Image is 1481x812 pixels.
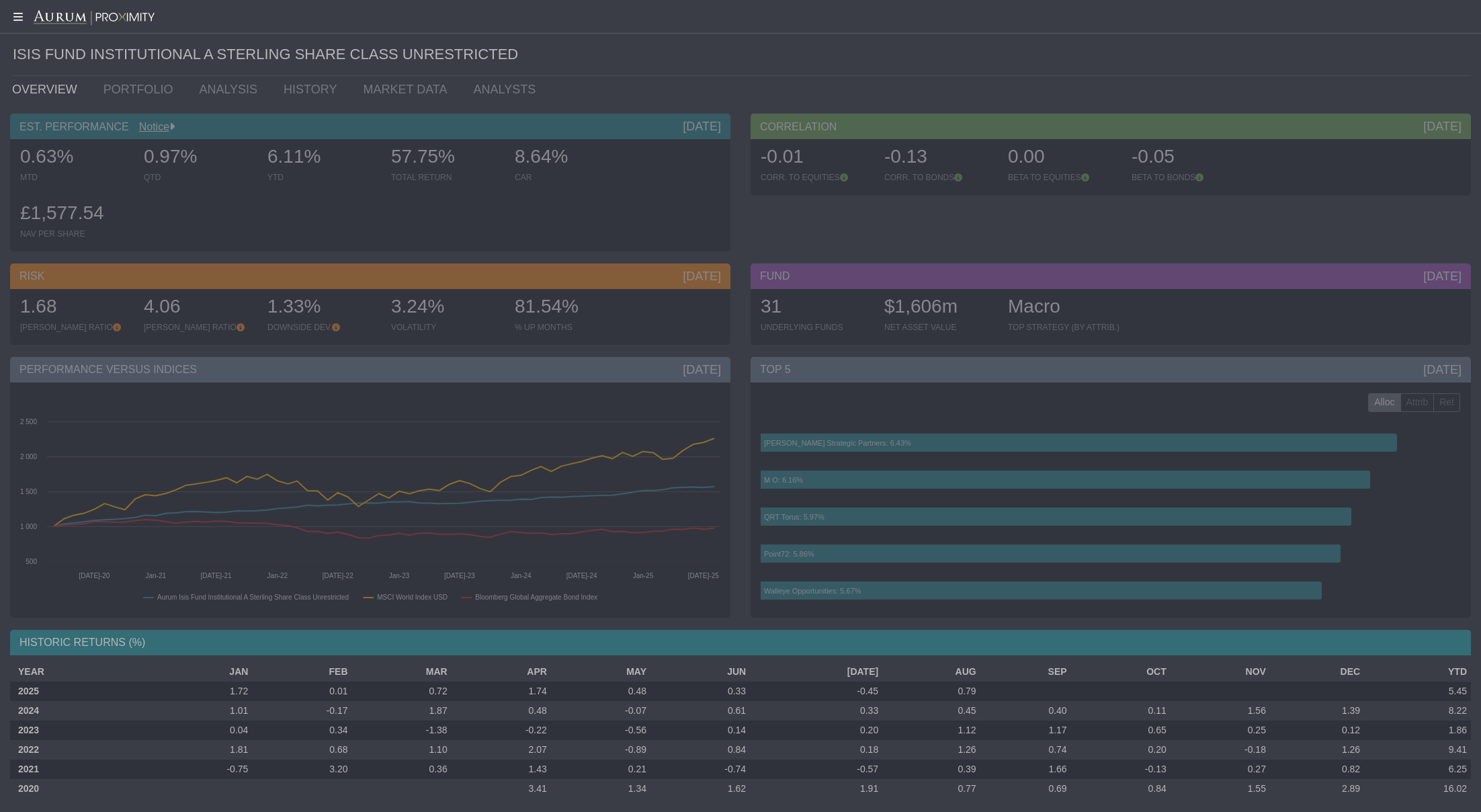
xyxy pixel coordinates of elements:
td: 1.91 [750,779,882,799]
td: 0.68 [252,740,351,760]
div: TOP STRATEGY (BY ATTRIB.) [1008,322,1119,333]
th: SEP [980,662,1071,682]
text: 2 000 [20,453,37,460]
div: RISK [10,263,730,289]
text: [DATE]-22 [323,572,353,579]
div: 1.33% [267,294,378,322]
td: 2.07 [452,740,551,760]
td: 0.61 [650,701,750,721]
td: 0.82 [1270,760,1364,779]
div: £1,577.54 [20,200,130,229]
a: MARKET DATA [353,76,463,103]
td: 1.72 [153,682,252,701]
th: FEB [252,662,351,682]
td: 0.69 [980,779,1071,799]
td: 2.89 [1270,779,1364,799]
td: 0.77 [882,779,980,799]
text: 1 000 [20,523,37,530]
div: 8.64% [515,144,625,172]
div: [PERSON_NAME] RATIO [20,322,130,333]
td: 0.21 [551,760,650,779]
td: -0.18 [1171,740,1270,760]
td: 3.41 [452,779,551,799]
td: -1.38 [352,721,452,740]
td: 0.74 [980,740,1071,760]
text: [DATE]-23 [444,572,475,579]
text: Walleye Opportunities: 5.67% [764,587,861,595]
td: 0.48 [452,701,551,721]
div: -0.13 [884,144,995,172]
td: 1.74 [452,682,551,701]
div: FUND [751,263,1471,289]
td: 1.39 [1270,701,1364,721]
img: Aurum-Proximity%20white.svg [34,10,155,26]
td: 0.65 [1071,721,1171,740]
td: 9.41 [1364,740,1471,760]
td: -0.13 [1071,760,1171,779]
text: 500 [26,558,37,565]
div: 81.54% [515,294,625,322]
td: 1.10 [352,740,452,760]
div: CORRELATION [751,114,1471,139]
div: CORR. TO EQUITIES [761,172,871,183]
div: EST. PERFORMANCE [10,114,730,139]
div: [DATE] [1423,362,1462,378]
a: ANALYSIS [189,76,273,103]
th: MAR [352,662,452,682]
a: PORTFOLIO [93,76,189,103]
div: CORR. TO BONDS [884,172,995,183]
th: 2020 [10,779,153,799]
div: [DATE] [683,362,721,378]
span: -0.01 [761,146,804,167]
td: -0.74 [650,760,750,779]
text: MSCI World Index USD [377,594,448,601]
td: 1.62 [650,779,750,799]
text: Jan-25 [633,572,654,579]
text: Bloomberg Global Aggregate Bond Index [475,594,597,601]
th: DEC [1270,662,1364,682]
a: Notice [129,121,169,132]
div: [DATE] [683,268,721,284]
text: Jan-23 [389,572,410,579]
div: BETA TO EQUITIES [1008,172,1118,183]
td: 0.34 [252,721,351,740]
div: UNDERLYING FUNDS [761,322,871,333]
div: % UP MONTHS [515,322,625,333]
text: M O: 6.16% [764,476,803,484]
td: 0.33 [750,701,882,721]
text: Point72: 5.86% [764,550,814,558]
td: -0.22 [452,721,551,740]
td: 0.18 [750,740,882,760]
text: [PERSON_NAME] Strategic Partners: 6.43% [764,439,911,447]
td: 0.36 [352,760,452,779]
td: 0.12 [1270,721,1364,740]
div: CAR [515,172,625,183]
div: 0.00 [1008,144,1118,172]
td: 0.25 [1171,721,1270,740]
td: -0.89 [551,740,650,760]
div: HISTORIC RETURNS (%) [10,630,1471,655]
div: 57.75% [391,144,501,172]
div: VOLATILITY [391,322,501,333]
label: Alloc [1368,393,1400,412]
td: 1.01 [153,701,252,721]
td: 5.45 [1364,682,1471,701]
th: 2024 [10,701,153,721]
th: JUN [650,662,750,682]
td: 0.79 [882,682,980,701]
td: -0.57 [750,760,882,779]
text: 2 500 [20,418,37,425]
th: 2022 [10,740,153,760]
a: HISTORY [273,76,353,103]
text: [DATE]-25 [688,572,719,579]
div: 6.11% [267,144,378,172]
div: 31 [761,294,871,322]
td: 1.87 [352,701,452,721]
td: 1.55 [1171,779,1270,799]
text: Jan-24 [511,572,532,579]
td: 0.45 [882,701,980,721]
div: NET ASSET VALUE [884,322,995,333]
td: 0.20 [1071,740,1171,760]
th: YEAR [10,662,153,682]
th: 2025 [10,682,153,701]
